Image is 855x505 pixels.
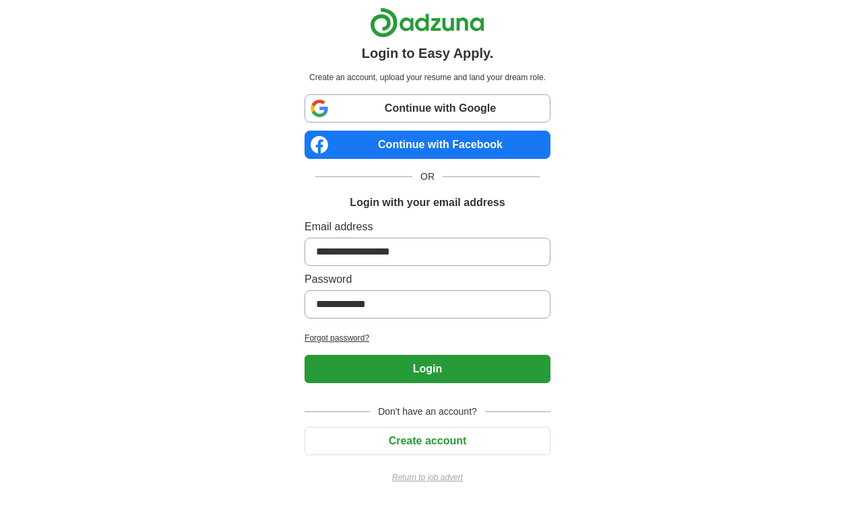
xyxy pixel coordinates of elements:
button: Create account [305,427,550,455]
a: Continue with Google [305,94,550,123]
button: Login [305,355,550,383]
img: Adzuna logo [370,7,484,38]
label: Password [305,271,550,288]
p: Create an account, upload your resume and land your dream role. [307,71,548,83]
label: Email address [305,219,550,235]
h1: Login with your email address [350,195,505,211]
a: Continue with Facebook [305,131,550,159]
a: Return to job advert [305,471,550,483]
span: Don't have an account? [370,405,485,419]
span: OR [412,170,443,184]
a: Forgot password? [305,332,550,344]
h1: Login to Easy Apply. [362,43,494,63]
a: Create account [305,435,550,446]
